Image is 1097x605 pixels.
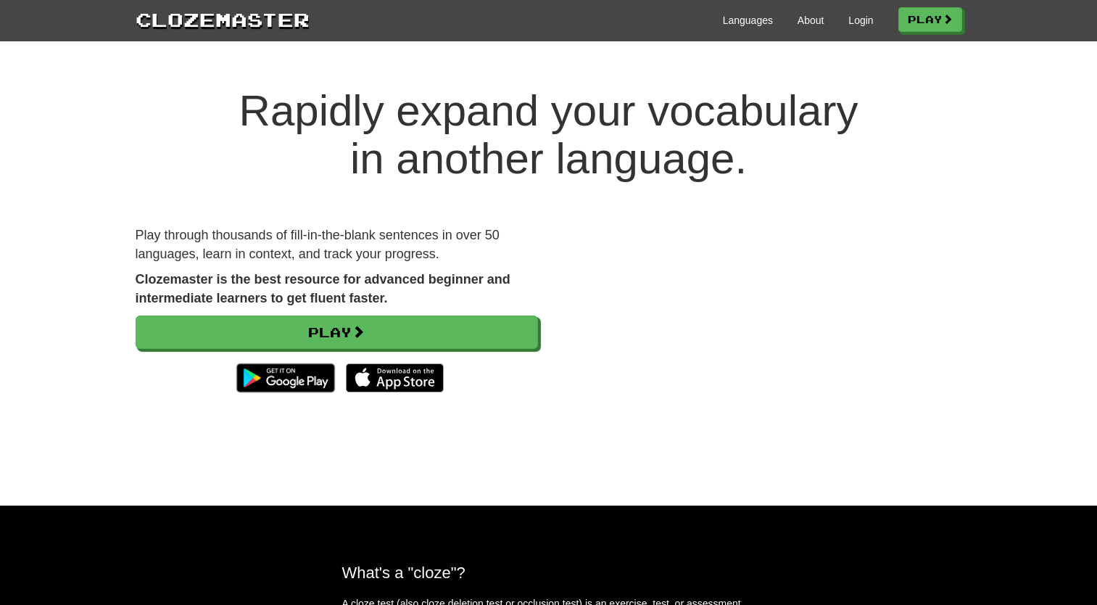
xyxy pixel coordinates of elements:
[136,316,538,349] a: Play
[136,226,538,263] p: Play through thousands of fill-in-the-blank sentences in over 50 languages, learn in context, and...
[342,564,756,582] h2: What's a "cloze"?
[229,356,341,400] img: Get it on Google Play
[346,363,444,392] img: Download_on_the_App_Store_Badge_US-UK_135x40-25178aeef6eb6b83b96f5f2d004eda3bffbb37122de64afbaef7...
[798,13,824,28] a: About
[136,6,310,33] a: Clozemaster
[136,272,510,305] strong: Clozemaster is the best resource for advanced beginner and intermediate learners to get fluent fa...
[898,7,962,32] a: Play
[723,13,773,28] a: Languages
[848,13,873,28] a: Login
